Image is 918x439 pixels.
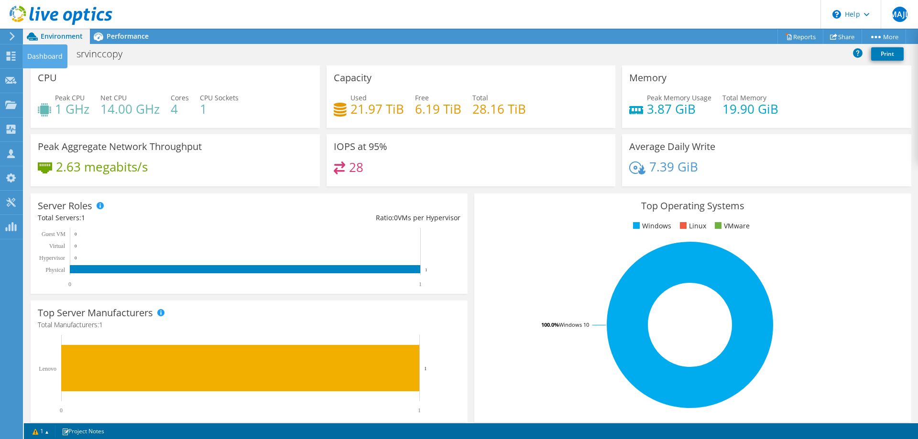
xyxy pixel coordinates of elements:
[200,93,239,102] span: CPU Sockets
[823,29,862,44] a: Share
[171,104,189,114] h4: 4
[38,213,249,223] div: Total Servers:
[629,73,667,83] h3: Memory
[75,244,77,248] text: 0
[72,49,137,59] h1: srvinccopy
[22,44,67,68] div: Dashboard
[415,104,461,114] h4: 6.19 TiB
[424,365,427,371] text: 1
[481,201,904,211] h3: Top Operating Systems
[350,104,404,114] h4: 21.97 TiB
[394,213,398,222] span: 0
[415,93,429,102] span: Free
[49,243,66,249] text: Virtual
[81,213,85,222] span: 1
[334,141,387,152] h3: IOPS at 95%
[41,32,83,41] span: Environment
[712,221,750,231] li: VMware
[722,93,766,102] span: Total Memory
[559,321,589,328] tspan: Windows 10
[55,93,85,102] span: Peak CPU
[39,255,65,261] text: Hypervisor
[171,93,189,102] span: Cores
[38,320,460,330] h4: Total Manufacturers:
[419,281,422,288] text: 1
[541,321,559,328] tspan: 100.0%
[472,93,488,102] span: Total
[334,73,372,83] h3: Capacity
[38,308,153,318] h3: Top Server Manufacturers
[649,161,698,172] h4: 7.39 GiB
[249,213,460,223] div: Ratio: VMs per Hypervisor
[349,162,363,172] h4: 28
[56,161,148,172] h4: 2.63 megabits/s
[75,256,77,260] text: 0
[26,425,55,437] a: 1
[892,7,907,22] span: MAJL
[425,268,427,272] text: 1
[862,29,906,44] a: More
[100,93,127,102] span: Net CPU
[55,425,111,437] a: Project Notes
[60,407,63,414] text: 0
[75,232,77,236] text: 0
[100,104,160,114] h4: 14.00 GHz
[871,47,904,61] a: Print
[629,141,715,152] h3: Average Daily Write
[350,93,367,102] span: Used
[418,407,421,414] text: 1
[38,201,92,211] h3: Server Roles
[472,104,526,114] h4: 28.16 TiB
[678,221,706,231] li: Linux
[45,267,65,273] text: Physical
[631,221,671,231] li: Windows
[647,104,711,114] h4: 3.87 GiB
[107,32,149,41] span: Performance
[200,104,239,114] h4: 1
[832,10,841,19] svg: \n
[777,29,823,44] a: Reports
[38,141,202,152] h3: Peak Aggregate Network Throughput
[42,231,66,237] text: Guest VM
[68,281,71,288] text: 0
[722,104,778,114] h4: 19.90 GiB
[55,104,89,114] h4: 1 GHz
[99,320,103,329] span: 1
[647,93,711,102] span: Peak Memory Usage
[38,73,57,83] h3: CPU
[39,365,56,372] text: Lenovo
